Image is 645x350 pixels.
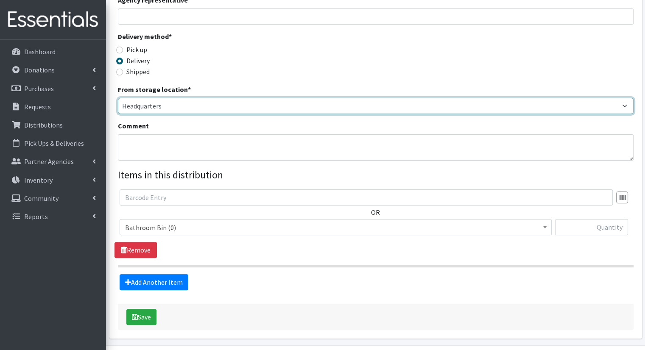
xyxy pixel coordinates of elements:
a: Reports [3,208,103,225]
a: Distributions [3,117,103,133]
label: Pick up [126,44,147,55]
p: Purchases [24,84,54,93]
p: Reports [24,212,48,221]
a: Dashboard [3,43,103,60]
a: Partner Agencies [3,153,103,170]
p: Community [24,194,59,203]
label: Shipped [126,67,150,77]
label: Delivery [126,56,150,66]
label: Comment [118,121,149,131]
p: Pick Ups & Deliveries [24,139,84,147]
legend: Delivery method [118,31,247,44]
p: Partner Agencies [24,157,74,166]
abbr: required [188,85,191,94]
legend: Items in this distribution [118,167,634,183]
a: Pick Ups & Deliveries [3,135,103,152]
a: Add Another Item [120,274,188,290]
input: Quantity [555,219,628,235]
label: From storage location [118,84,191,94]
p: Requests [24,103,51,111]
a: Requests [3,98,103,115]
label: OR [371,207,380,217]
p: Inventory [24,176,53,184]
span: Bathroom Bin (0) [120,219,552,235]
a: Donations [3,61,103,78]
button: Save [126,309,156,325]
a: Community [3,190,103,207]
a: Inventory [3,172,103,189]
span: Bathroom Bin (0) [125,222,546,233]
img: HumanEssentials [3,6,103,34]
abbr: required [169,32,172,41]
p: Distributions [24,121,63,129]
a: Remove [114,242,157,258]
input: Barcode Entry [120,189,613,206]
p: Dashboard [24,47,56,56]
a: Purchases [3,80,103,97]
p: Donations [24,66,55,74]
